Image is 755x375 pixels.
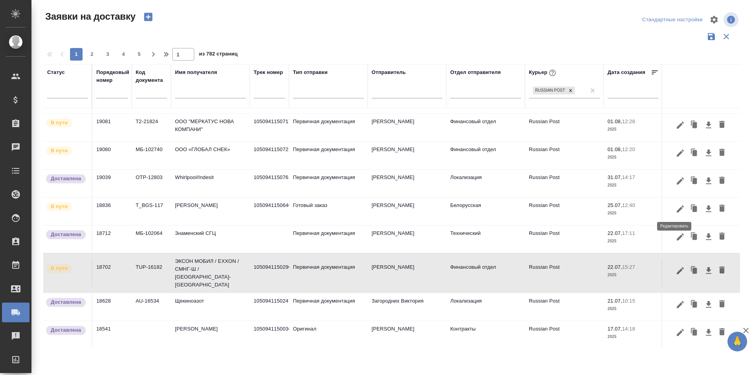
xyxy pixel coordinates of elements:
span: из 782 страниц [199,49,238,61]
div: split button [640,14,705,26]
p: В пути [51,203,68,211]
p: Доставлена [51,231,81,238]
div: Документы доставлены, фактическая дата доставки проставиться автоматически [45,297,88,308]
button: Клонировать [687,297,702,312]
td: Russian Post [525,259,604,287]
td: Russian Post [525,114,604,141]
td: Финансовый отдел [446,259,525,287]
span: 5 [133,50,145,58]
td: Первичная документация [289,225,368,253]
td: [PERSON_NAME] [368,142,446,169]
div: Отдел отправителя [450,68,501,76]
p: 22.07, [608,264,622,270]
button: Редактировать [674,174,687,188]
td: Первичная документация [289,142,368,169]
td: Первичная документация [289,114,368,141]
p: 01.08, [608,146,622,152]
td: [PERSON_NAME] [368,114,446,141]
p: 2025 [608,333,659,341]
p: 12:20 [622,146,635,152]
td: Т2-21824 [132,114,171,141]
td: Первичная документация [289,170,368,197]
p: Доставлена [51,175,81,183]
div: Документы доставлены, фактическая дата доставки проставиться автоматически [45,174,88,184]
td: Технический [446,225,525,253]
p: 2025 [608,126,659,133]
div: Курьер [529,68,558,78]
td: ООО "МЕРКАТУС НОВА КОМПАНИ" [171,114,250,141]
p: 31.07, [608,174,622,180]
button: При выборе курьера статус заявки автоматически поменяется на «Принята» [547,68,558,78]
p: 12:28 [622,118,635,124]
td: AU-16534 [132,293,171,321]
span: 4 [117,50,130,58]
td: [PERSON_NAME] [368,225,446,253]
div: Тип отправки [293,68,328,76]
td: 19081 [92,114,132,141]
button: Удалить [715,263,729,278]
td: T_BGS-117 [132,198,171,225]
td: Знаменский СГЦ [171,225,250,253]
button: Удалить [715,174,729,188]
p: 10:15 [622,298,635,304]
div: Порядковый номер [96,68,129,84]
button: Редактировать [674,118,687,133]
td: [PERSON_NAME] [368,198,446,225]
button: Скачать [702,263,715,278]
button: 2 [86,48,98,61]
td: Щекиноазот [171,293,250,321]
button: Удалить [715,325,729,340]
p: 2025 [608,181,659,189]
p: 22.07, [608,230,622,236]
td: Russian Post [525,142,604,169]
p: 14:18 [622,326,635,332]
span: 2 [86,50,98,58]
div: Трек номер [254,68,283,76]
div: Дата создания [608,68,645,76]
p: 2025 [608,271,659,279]
p: 2025 [608,237,659,245]
td: Оригинал [289,321,368,349]
button: Удалить [715,146,729,161]
button: Скачать [702,229,715,244]
button: Удалить [715,118,729,133]
button: Сбросить фильтры [719,29,734,44]
td: 18712 [92,225,132,253]
td: МБ-102064 [132,225,171,253]
button: Создать [139,10,158,24]
p: 01.08, [608,118,622,124]
td: Russian Post [525,170,604,197]
span: 3 [101,50,114,58]
button: 4 [117,48,130,61]
td: Первичная документация [289,293,368,321]
td: 10509411502969 [250,259,289,287]
td: [PERSON_NAME] [171,321,250,349]
span: Заявки на доставку [43,10,136,23]
p: 17.07, [608,326,622,332]
td: 18836 [92,198,132,225]
p: В пути [51,119,68,127]
button: Удалить [715,297,729,312]
td: 10509411500361 [250,321,289,349]
p: 15:27 [622,264,635,270]
td: 10509411502471 [250,293,289,321]
div: Заявка принята в работу [45,263,88,274]
button: Клонировать [687,118,702,133]
button: Клонировать [687,263,702,278]
div: Имя получателя [175,68,217,76]
button: Клонировать [687,146,702,161]
button: Клонировать [687,174,702,188]
button: Скачать [702,146,715,161]
td: Готовый заказ [289,198,368,225]
button: Удалить [715,201,729,216]
button: Скачать [702,174,715,188]
td: [PERSON_NAME] [368,170,446,197]
td: МБ-102740 [132,142,171,169]
td: 10509411507216 [250,142,289,169]
p: 14:17 [622,174,635,180]
button: Удалить [715,229,729,244]
div: Код документа [136,68,167,84]
td: Whirlpool/Indesit [171,170,250,197]
button: Сохранить фильтры [704,29,719,44]
td: Russian Post [525,321,604,349]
